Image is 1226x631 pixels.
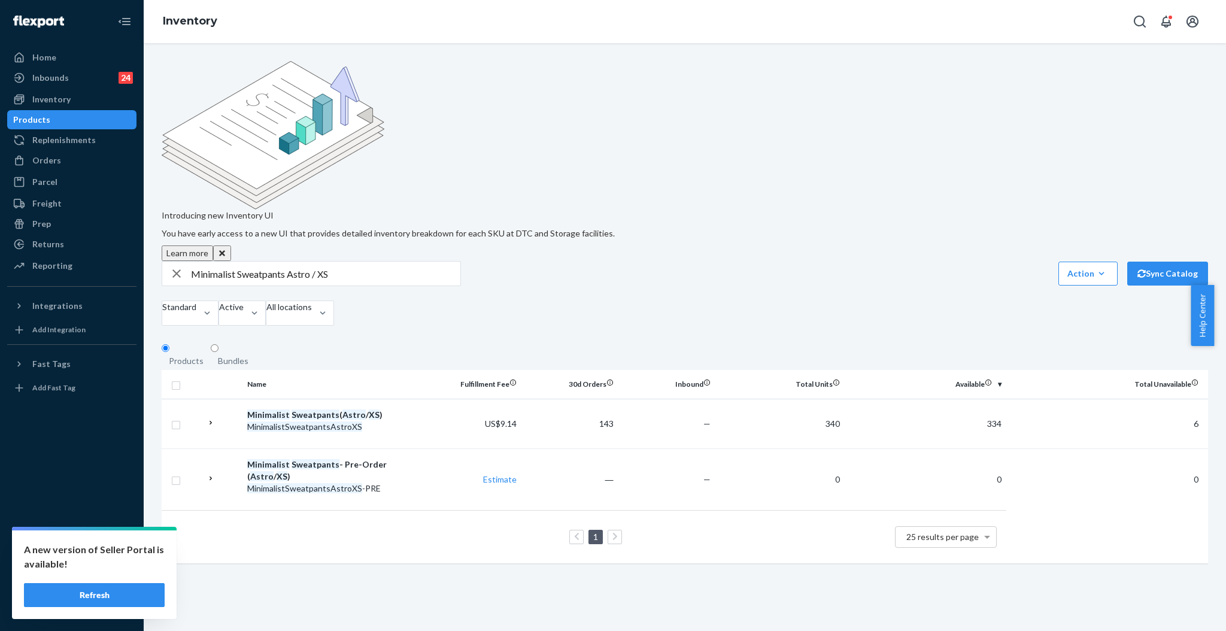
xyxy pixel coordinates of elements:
[369,409,380,420] em: XS
[32,72,69,84] div: Inbounds
[247,409,290,420] em: Minimalist
[247,459,290,469] em: Minimalist
[1067,268,1109,280] div: Action
[7,378,136,398] a: Add Fast Tag
[219,313,220,325] input: Active
[113,10,136,34] button: Close Navigation
[521,370,618,399] th: 30d Orders
[7,110,136,129] a: Products
[7,597,136,617] button: Give Feedback
[1154,10,1178,34] button: Open notifications
[266,301,312,313] div: All locations
[1194,474,1198,484] span: 0
[1127,262,1208,286] button: Sync Catalog
[24,583,165,607] button: Refresh
[7,557,136,576] a: Talk to Support
[247,483,362,493] em: MinimalistSweatpantsAstroXS
[247,483,420,495] div: -PRE
[169,355,204,367] div: Products
[13,114,50,126] div: Products
[250,471,274,481] em: Astro
[32,176,57,188] div: Parcel
[153,4,227,39] ol: breadcrumbs
[32,358,71,370] div: Fast Tags
[32,324,86,335] div: Add Integration
[277,471,287,481] em: XS
[7,536,136,556] a: Settings
[213,245,231,261] button: Close
[32,51,56,63] div: Home
[1058,262,1118,286] button: Action
[906,532,979,542] span: 25 results per page
[835,474,840,484] span: 0
[987,418,1002,429] span: 334
[32,93,71,105] div: Inventory
[292,459,339,469] em: Sweatpants
[7,214,136,233] a: Prep
[242,370,424,399] th: Name
[162,301,196,313] div: Standard
[32,134,96,146] div: Replenishments
[191,262,460,286] input: Search inventory by name or sku
[162,227,1208,239] p: You have early access to a new UI that provides detailed inventory breakdown for each SKU at DTC ...
[1191,285,1214,346] button: Help Center
[703,418,711,429] span: —
[997,474,1002,484] span: 0
[32,383,75,393] div: Add Fast Tag
[7,151,136,170] a: Orders
[7,172,136,192] a: Parcel
[7,68,136,87] a: Inbounds24
[521,399,618,448] td: 143
[703,474,711,484] span: —
[591,532,600,542] a: Page 1 is your current page
[24,542,165,571] p: A new version of Seller Portal is available!
[1181,10,1204,34] button: Open account menu
[13,16,64,28] img: Flexport logo
[119,72,133,84] div: 24
[7,131,136,150] a: Replenishments
[32,218,51,230] div: Prep
[7,256,136,275] a: Reporting
[618,370,715,399] th: Inbound
[1194,418,1198,429] span: 6
[247,459,420,483] div: - Pre-Order ( / )
[485,418,517,429] span: US$9.14
[1128,10,1152,34] button: Open Search Box
[7,235,136,254] a: Returns
[32,238,64,250] div: Returns
[7,577,136,596] a: Help Center
[211,344,219,352] input: Bundles
[845,370,1006,399] th: Available
[32,154,61,166] div: Orders
[7,354,136,374] button: Fast Tags
[162,344,169,352] input: Products
[826,418,840,429] span: 340
[218,355,248,367] div: Bundles
[292,409,339,420] em: Sweatpants
[32,260,72,272] div: Reporting
[715,370,845,399] th: Total Units
[7,320,136,339] a: Add Integration
[521,448,618,510] td: ―
[483,474,517,484] a: Estimate
[342,409,366,420] em: Astro
[7,90,136,109] a: Inventory
[162,313,163,325] input: Standard
[7,296,136,315] button: Integrations
[7,194,136,213] a: Freight
[162,210,1208,222] p: Introducing new Inventory UI
[32,300,83,312] div: Integrations
[7,48,136,67] a: Home
[32,198,62,210] div: Freight
[247,409,420,421] div: ( / )
[162,245,213,261] button: Learn more
[266,313,268,325] input: All locations
[162,61,384,210] img: new-reports-banner-icon.82668bd98b6a51aee86340f2a7b77ae3.png
[1006,370,1209,399] th: Total Unavailable
[424,370,521,399] th: Fulfillment Fee
[163,14,217,28] a: Inventory
[219,301,244,313] div: Active
[247,421,362,432] em: MinimalistSweatpantsAstroXS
